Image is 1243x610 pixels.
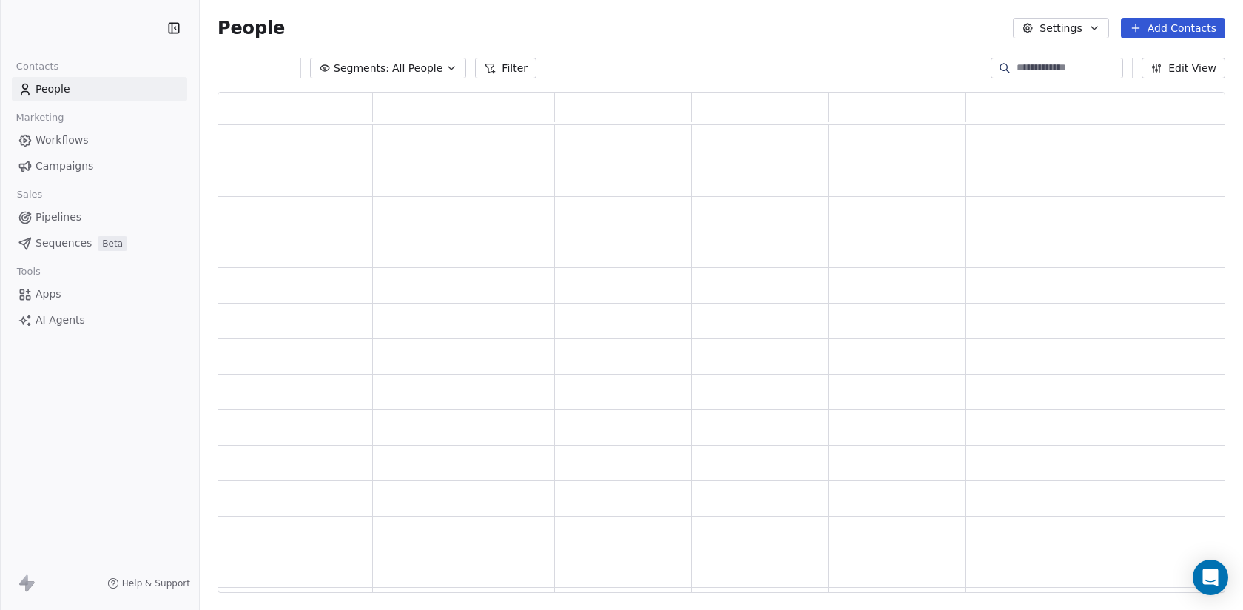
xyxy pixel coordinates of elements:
[1013,18,1108,38] button: Settings
[475,58,536,78] button: Filter
[12,128,187,152] a: Workflows
[1121,18,1225,38] button: Add Contacts
[12,154,187,178] a: Campaigns
[36,81,70,97] span: People
[12,205,187,229] a: Pipelines
[218,125,1239,594] div: grid
[122,577,190,589] span: Help & Support
[107,577,190,589] a: Help & Support
[10,56,65,78] span: Contacts
[10,184,49,206] span: Sales
[12,282,187,306] a: Apps
[36,235,92,251] span: Sequences
[392,61,442,76] span: All People
[36,210,81,225] span: Pipelines
[10,261,47,283] span: Tools
[36,133,89,148] span: Workflows
[36,312,85,328] span: AI Agents
[10,107,70,129] span: Marketing
[36,158,93,174] span: Campaigns
[12,231,187,255] a: SequencesBeta
[12,77,187,101] a: People
[1193,560,1228,595] div: Open Intercom Messenger
[1142,58,1225,78] button: Edit View
[12,308,187,332] a: AI Agents
[218,17,285,39] span: People
[36,286,61,302] span: Apps
[334,61,389,76] span: Segments:
[98,236,127,251] span: Beta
